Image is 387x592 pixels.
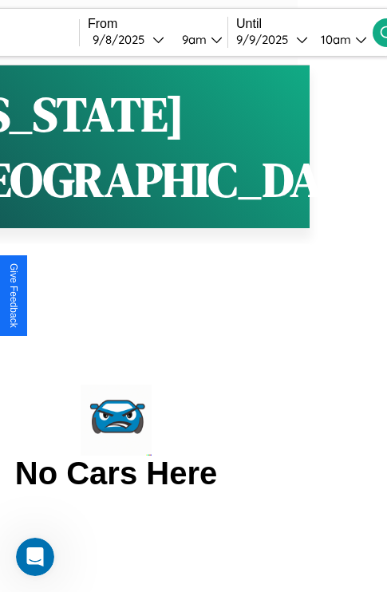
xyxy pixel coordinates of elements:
label: Until [236,17,373,31]
div: Give Feedback [8,263,19,328]
div: 10am [313,32,355,47]
div: 9 / 8 / 2025 [93,32,152,47]
button: 9/8/2025 [88,31,169,48]
iframe: Intercom live chat [16,538,54,576]
button: 9am [169,31,227,48]
h2: No Cars Here [15,456,217,491]
label: From [88,17,227,31]
div: 9am [174,32,211,47]
button: 10am [308,31,373,48]
div: 9 / 9 / 2025 [236,32,296,47]
img: car [81,385,152,456]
